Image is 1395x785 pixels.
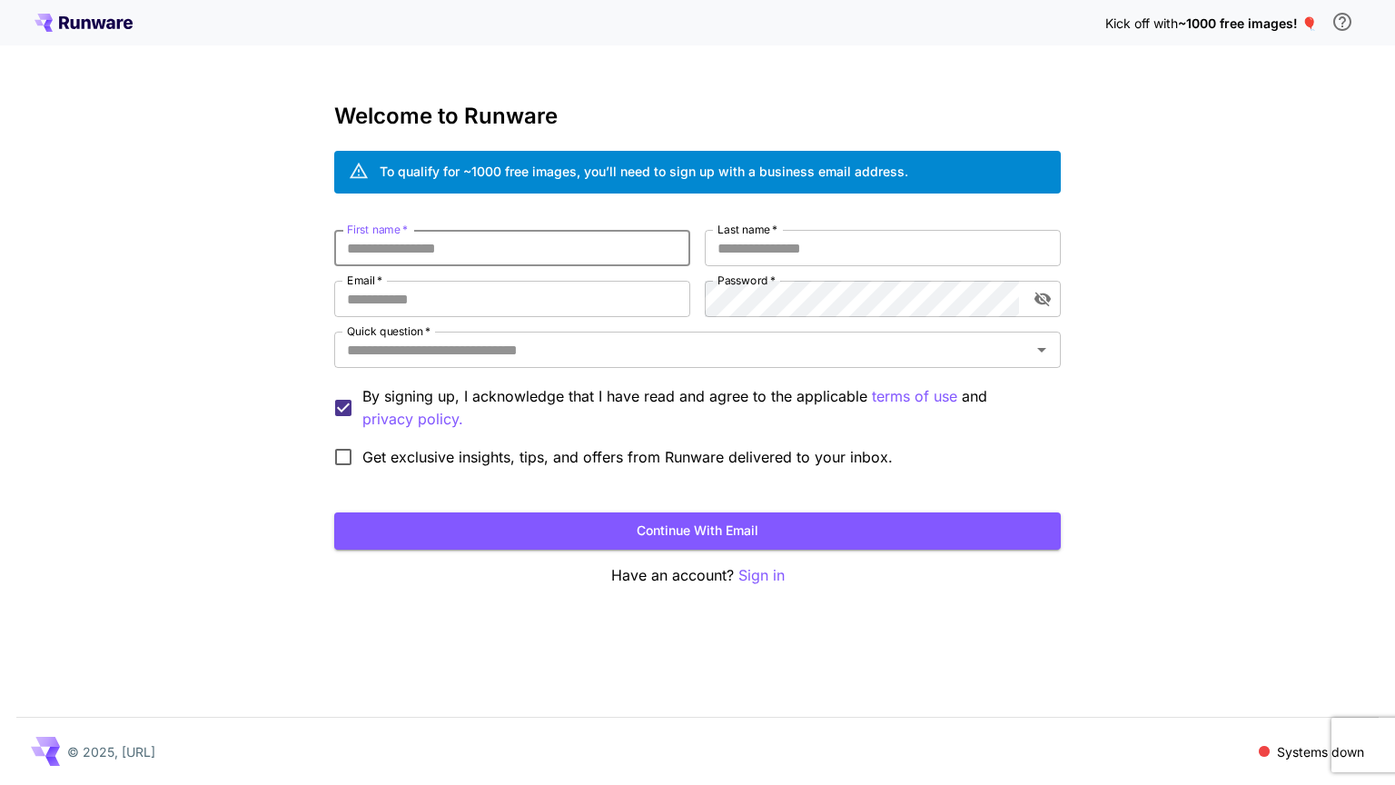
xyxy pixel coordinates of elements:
[334,104,1061,129] h3: Welcome to Runware
[717,273,776,288] label: Password
[380,162,908,181] div: To qualify for ~1000 free images, you’ll need to sign up with a business email address.
[362,446,893,468] span: Get exclusive insights, tips, and offers from Runware delivered to your inbox.
[334,512,1061,550] button: Continue with email
[362,408,463,431] p: privacy policy.
[347,222,408,237] label: First name
[1277,742,1364,761] p: Systems down
[362,408,463,431] button: By signing up, I acknowledge that I have read and agree to the applicable terms of use and
[334,564,1061,587] p: Have an account?
[872,385,957,408] button: By signing up, I acknowledge that I have read and agree to the applicable and privacy policy.
[67,742,155,761] p: © 2025, [URL]
[872,385,957,408] p: terms of use
[362,385,1046,431] p: By signing up, I acknowledge that I have read and agree to the applicable and
[1324,4,1360,40] button: In order to qualify for free credit, you need to sign up with a business email address and click ...
[1026,283,1059,315] button: toggle password visibility
[717,222,777,237] label: Last name
[1029,337,1054,363] button: Open
[347,273,382,288] label: Email
[1178,15,1317,31] span: ~1000 free images! 🎈
[738,564,785,587] button: Sign in
[347,323,430,339] label: Quick question
[1105,15,1178,31] span: Kick off with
